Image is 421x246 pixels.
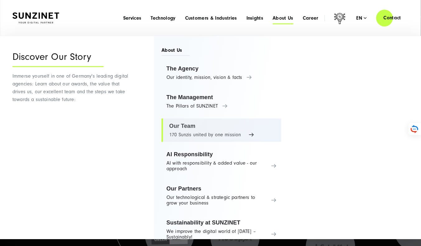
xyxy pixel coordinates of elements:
a: Technology [151,15,175,21]
a: Career [303,15,318,21]
a: Contact [376,9,409,27]
a: The Management The Pillars of SUNZINET [161,90,281,113]
a: Services [123,15,142,21]
a: Our Team 170 Sunzis united by one mission [161,118,281,142]
a: About Us [273,15,293,21]
a: The Agency Our identity, mission, vision & facts [161,61,281,85]
a: Sustainability at SUNZINET We improve the digital world of [DATE] – Sustainably! [161,215,281,244]
p: Immerse yourself in one of Germany's leading digital agencies: Learn about our awards, the value ... [12,72,129,104]
a: Insights [246,15,264,21]
span: About Us [161,47,190,56]
a: Our Partners Our technological & strategic partners to grow your business [161,181,281,210]
a: Customers & Industries [185,15,237,21]
img: SUNZINET Full Service Digital Agentur [12,12,59,23]
div: en [357,15,367,21]
a: AI Responsibility AI with responsibility & added value - our approach [161,147,281,176]
div: Discover Our Story [12,51,104,67]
